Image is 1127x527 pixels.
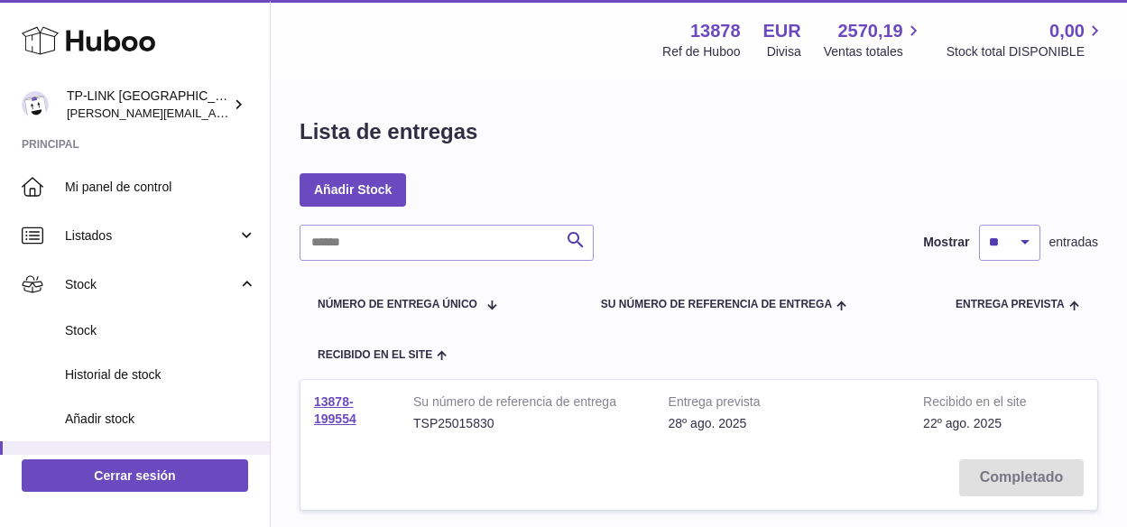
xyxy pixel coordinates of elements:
[65,276,237,293] span: Stock
[601,299,832,310] span: Su número de referencia de entrega
[824,19,924,60] a: 2570,19 Ventas totales
[65,411,256,428] span: Añadir stock
[956,299,1065,310] span: Entrega prevista
[65,179,256,196] span: Mi panel de control
[1049,234,1098,251] span: entradas
[314,394,356,426] a: 13878-199554
[413,415,642,432] div: TSP25015830
[690,19,741,43] strong: 13878
[923,234,969,251] label: Mostrar
[22,91,49,118] img: celia.yan@tp-link.com
[669,393,897,415] strong: Entrega prevista
[1049,19,1085,43] span: 0,00
[923,416,1002,430] span: 22º ago. 2025
[669,415,897,432] div: 28º ago. 2025
[413,393,642,415] strong: Su número de referencia de entrega
[662,43,740,60] div: Ref de Huboo
[65,322,256,339] span: Stock
[767,43,801,60] div: Divisa
[947,43,1105,60] span: Stock total DISPONIBLE
[300,117,477,146] h1: Lista de entregas
[67,106,362,120] span: [PERSON_NAME][EMAIL_ADDRESS][DOMAIN_NAME]
[923,393,1039,415] strong: Recibido en el site
[763,19,801,43] strong: EUR
[318,299,477,310] span: Número de entrega único
[318,349,432,361] span: Recibido en el site
[22,459,248,492] a: Cerrar sesión
[837,19,902,43] span: 2570,19
[947,19,1105,60] a: 0,00 Stock total DISPONIBLE
[67,88,229,122] div: TP-LINK [GEOGRAPHIC_DATA], SOCIEDAD LIMITADA
[65,227,237,245] span: Listados
[824,43,924,60] span: Ventas totales
[300,173,406,206] a: Añadir Stock
[65,455,256,472] span: Historial de entregas
[65,366,256,384] span: Historial de stock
